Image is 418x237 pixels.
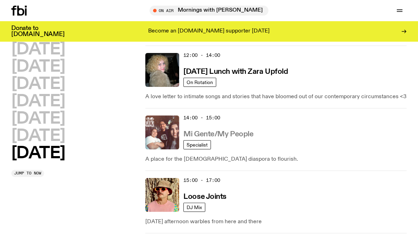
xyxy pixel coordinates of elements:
[11,42,65,58] button: [DATE]
[11,128,65,144] button: [DATE]
[14,171,41,175] span: Jump to now
[11,111,65,127] button: [DATE]
[11,25,65,37] h3: Donate to [DOMAIN_NAME]
[183,193,226,201] h3: Loose Joints
[187,142,208,147] span: Specialist
[11,170,44,177] button: Jump to now
[187,205,202,210] span: DJ Mix
[183,192,226,201] a: Loose Joints
[183,78,216,87] a: On Rotation
[145,93,407,101] p: A love letter to intimate songs and stories that have bloomed out of our contemporary circumstanc...
[11,59,65,75] button: [DATE]
[183,140,211,149] a: Specialist
[150,6,268,16] button: On AirMornings with [PERSON_NAME]
[183,129,253,138] a: Mi Gente/My People
[183,52,220,59] span: 12:00 - 14:00
[11,76,65,92] button: [DATE]
[183,203,205,212] a: DJ Mix
[145,178,179,212] img: Tyson stands in front of a paperbark tree wearing orange sunglasses, a suede bucket hat and a pin...
[187,79,213,85] span: On Rotation
[149,28,270,35] p: Become an [DOMAIN_NAME] supporter [DATE]
[145,155,407,164] p: A place for the [DEMOGRAPHIC_DATA] diaspora to flourish.
[11,146,65,161] button: [DATE]
[183,177,220,184] span: 15:00 - 17:00
[183,114,220,121] span: 14:00 - 15:00
[145,53,179,87] img: A digital camera photo of Zara looking to her right at the camera, smiling. She is wearing a ligh...
[183,68,288,76] h3: [DATE] Lunch with Zara Upfold
[183,67,288,76] a: [DATE] Lunch with Zara Upfold
[145,218,407,226] p: [DATE] afternoon warbles from here and there
[183,131,253,138] h3: Mi Gente/My People
[11,94,65,109] button: [DATE]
